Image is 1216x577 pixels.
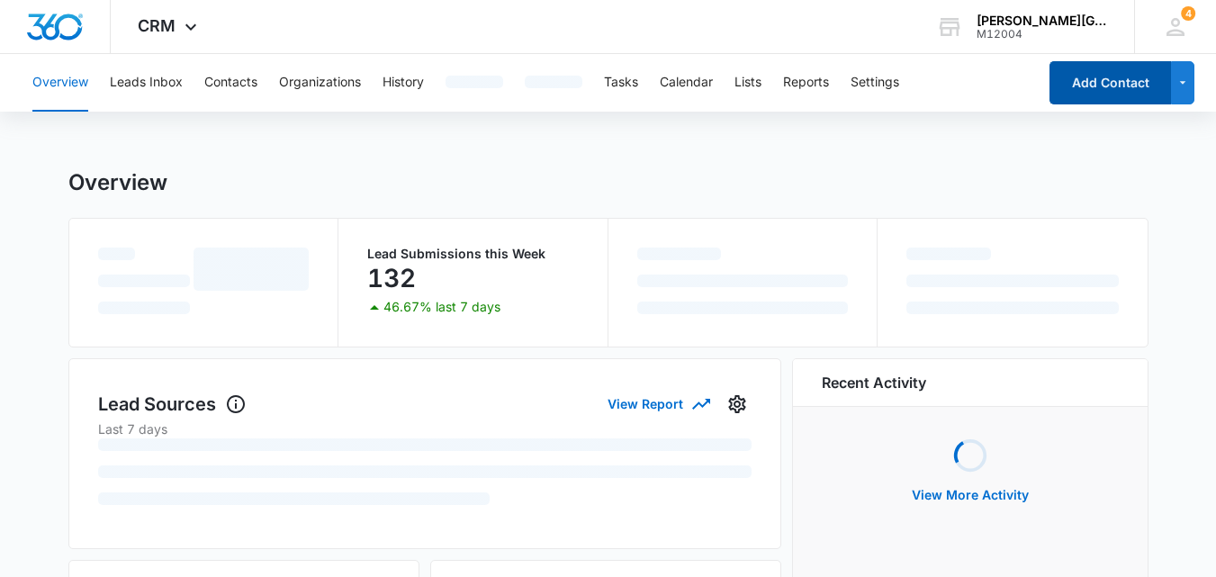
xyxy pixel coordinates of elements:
p: Last 7 days [98,419,752,438]
div: notifications count [1181,6,1195,21]
button: Settings [723,390,752,419]
button: Reports [783,54,829,112]
h6: Recent Activity [822,372,926,393]
button: Organizations [279,54,361,112]
p: 46.67% last 7 days [383,301,500,313]
h1: Lead Sources [98,391,247,418]
div: account id [977,28,1108,41]
p: Lead Submissions this Week [367,248,579,260]
button: View Report [608,388,708,419]
span: 4 [1181,6,1195,21]
button: Lists [734,54,761,112]
button: Calendar [660,54,713,112]
button: Settings [851,54,899,112]
button: History [383,54,424,112]
p: 132 [367,264,416,293]
span: CRM [138,16,176,35]
button: Add Contact [1049,61,1171,104]
button: View More Activity [894,473,1047,517]
button: Leads Inbox [110,54,183,112]
button: Overview [32,54,88,112]
button: Contacts [204,54,257,112]
h1: Overview [68,169,167,196]
button: Tasks [604,54,638,112]
div: account name [977,14,1108,28]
